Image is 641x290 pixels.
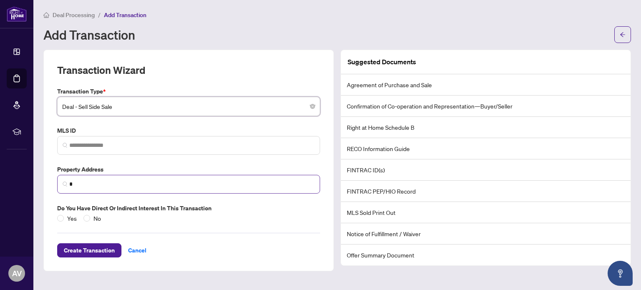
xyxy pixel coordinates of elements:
img: search_icon [63,143,68,148]
span: Deal Processing [53,11,95,19]
label: MLS ID [57,126,320,135]
span: Deal - Sell Side Sale [62,98,315,114]
label: Transaction Type [57,87,320,96]
li: Confirmation of Co-operation and Representation—Buyer/Seller [341,96,631,117]
li: Offer Summary Document [341,245,631,265]
img: logo [7,6,27,22]
li: Agreement of Purchase and Sale [341,74,631,96]
li: Notice of Fulfillment / Waiver [341,223,631,245]
span: home [43,12,49,18]
span: No [90,214,104,223]
img: search_icon [63,182,68,187]
li: Right at Home Schedule B [341,117,631,138]
li: / [98,10,101,20]
h1: Add Transaction [43,28,135,41]
li: FINTRAC ID(s) [341,159,631,181]
span: arrow-left [620,32,626,38]
span: Create Transaction [64,244,115,257]
span: Yes [64,214,80,223]
span: Add Transaction [104,11,146,19]
button: Open asap [608,261,633,286]
label: Property Address [57,165,320,174]
button: Cancel [121,243,153,257]
span: Cancel [128,244,146,257]
article: Suggested Documents [348,57,416,67]
li: MLS Sold Print Out [341,202,631,223]
button: Create Transaction [57,243,121,257]
li: FINTRAC PEP/HIO Record [341,181,631,202]
span: AV [12,267,22,279]
span: close-circle [310,104,315,109]
label: Do you have direct or indirect interest in this transaction [57,204,320,213]
h2: Transaction Wizard [57,63,145,77]
li: RECO Information Guide [341,138,631,159]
